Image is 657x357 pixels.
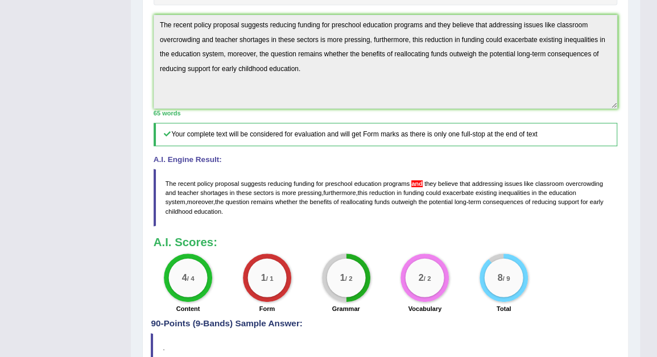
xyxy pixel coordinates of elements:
[251,198,273,205] span: remains
[460,180,470,187] span: that
[358,189,367,196] span: this
[410,180,411,187] span: Use a comma before ‘and’ if it connects two independent clauses (unless they are closely connecte...
[194,208,221,215] span: education
[177,189,199,196] span: teacher
[483,198,523,205] span: consequences
[282,189,296,196] span: more
[261,272,266,283] big: 1
[241,180,266,187] span: suggests
[340,272,345,283] big: 1
[476,189,497,196] span: existing
[182,272,187,283] big: 4
[298,189,322,196] span: pressing
[424,180,436,187] span: they
[419,272,424,283] big: 2
[225,198,249,205] span: question
[154,156,618,164] h4: A.I. Engine Result:
[408,304,441,313] label: Vocabulary
[332,304,360,313] label: Grammar
[369,189,395,196] span: reduction
[424,275,431,282] small: / 2
[176,304,200,313] label: Content
[187,275,195,282] small: / 4
[275,189,280,196] span: is
[230,189,235,196] span: in
[538,189,547,196] span: the
[259,304,275,313] label: Form
[590,198,604,205] span: early
[505,180,522,187] span: issues
[535,180,564,187] span: classroom
[154,123,618,146] h5: Your complete text will be considered for evaluation and will get Form marks as there is only one...
[345,275,352,282] small: / 2
[340,198,373,205] span: reallocating
[166,198,185,205] span: system
[154,236,217,248] b: A.I. Scores:
[558,198,579,205] span: support
[403,189,424,196] span: funding
[275,198,297,205] span: whether
[294,180,314,187] span: funding
[498,189,530,196] span: inequalities
[525,198,530,205] span: of
[411,180,423,187] span: Use a comma before ‘and’ if it connects two independent clauses (unless they are closely connecte...
[503,275,510,282] small: / 9
[187,198,213,205] span: moreover
[391,198,416,205] span: outweigh
[200,189,228,196] span: shortages
[532,198,556,205] span: reducing
[418,198,427,205] span: the
[429,198,453,205] span: potential
[254,189,274,196] span: sectors
[454,198,466,205] span: long
[472,180,503,187] span: addressing
[498,272,503,283] big: 8
[309,198,332,205] span: benefits
[236,189,251,196] span: these
[166,180,176,187] span: The
[333,198,338,205] span: of
[215,198,224,205] span: the
[178,180,196,187] span: recent
[268,180,292,187] span: reducing
[215,180,239,187] span: proposal
[581,198,588,205] span: for
[266,275,273,282] small: / 1
[166,208,192,215] span: childhood
[299,198,308,205] span: the
[532,189,537,196] span: in
[565,180,603,187] span: overcrowding
[443,189,474,196] span: exacerbate
[323,189,356,196] span: furthermore
[166,189,176,196] span: and
[383,180,410,187] span: programs
[396,189,402,196] span: in
[425,189,440,196] span: could
[438,180,458,187] span: believe
[374,198,390,205] span: funds
[497,304,511,313] label: Total
[325,180,352,187] span: preschool
[316,180,323,187] span: for
[468,198,481,205] span: term
[197,180,213,187] span: policy
[154,109,618,118] div: 65 words
[524,180,534,187] span: like
[549,189,576,196] span: education
[154,169,618,226] blockquote: , , , , - .
[354,180,381,187] span: education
